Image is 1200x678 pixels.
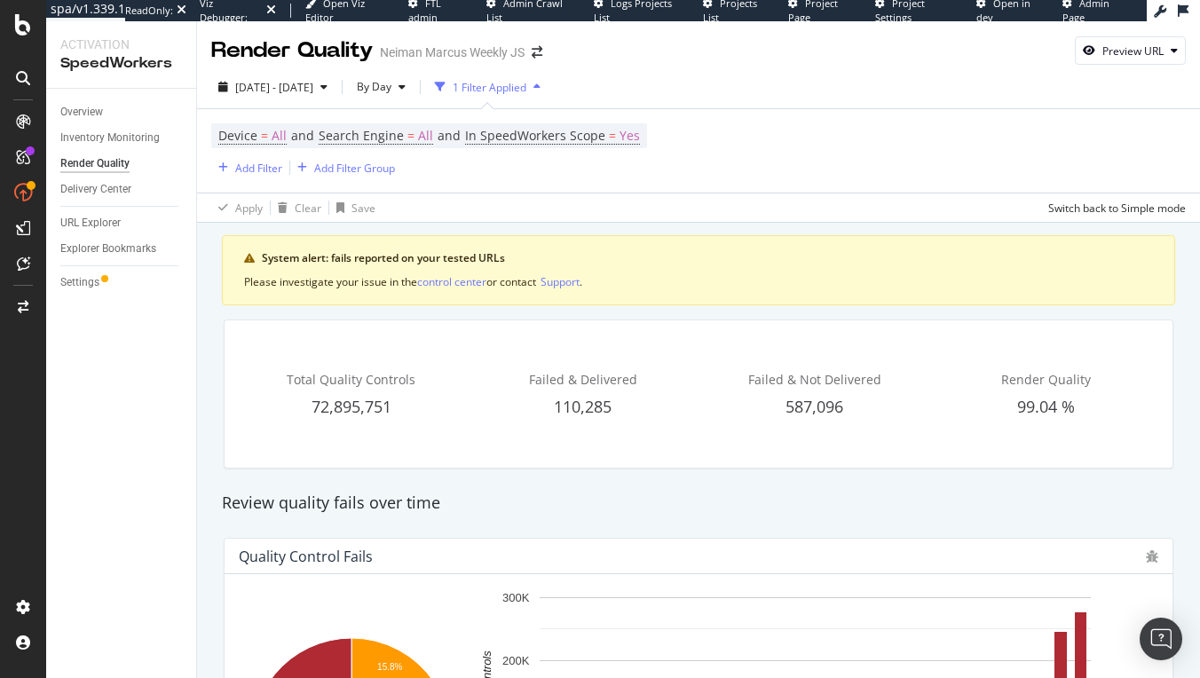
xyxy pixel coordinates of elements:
button: control center [417,273,486,290]
div: Render Quality [211,35,373,66]
div: 1 Filter Applied [453,80,526,95]
button: Add Filter Group [290,157,395,178]
a: URL Explorer [60,214,184,233]
div: Add Filter [235,161,282,176]
span: and [438,127,461,144]
span: and [291,127,314,144]
div: System alert: fails reported on your tested URLs [262,250,1153,266]
button: Switch back to Simple mode [1041,193,1186,222]
div: Support [541,274,580,289]
span: Render Quality [1001,371,1091,388]
button: Save [329,193,375,222]
span: All [418,123,433,148]
div: Delivery Center [60,180,131,199]
text: 15.8% [377,662,402,672]
button: Apply [211,193,263,222]
div: Explorer Bookmarks [60,240,156,258]
div: Add Filter Group [314,161,395,176]
a: Inventory Monitoring [60,129,184,147]
span: 110,285 [554,396,612,417]
span: 99.04 % [1017,396,1075,417]
div: Inventory Monitoring [60,129,160,147]
div: Apply [235,201,263,216]
button: By Day [350,73,413,101]
span: Failed & Not Delivered [748,371,881,388]
div: arrow-right-arrow-left [532,46,542,59]
span: By Day [350,79,391,94]
div: Overview [60,103,103,122]
button: Add Filter [211,157,282,178]
div: Settings [60,273,99,292]
button: [DATE] - [DATE] [211,73,335,101]
a: Render Quality [60,154,184,173]
div: Activation [60,35,182,53]
span: = [407,127,414,144]
span: 72,895,751 [312,396,391,417]
div: Open Intercom Messenger [1140,618,1182,660]
span: 587,096 [786,396,843,417]
div: Preview URL [1102,43,1164,59]
span: Yes [620,123,640,148]
div: Save [351,201,375,216]
span: Search Engine [319,127,404,144]
span: = [261,127,268,144]
button: Preview URL [1075,36,1186,65]
div: Please investigate your issue in the or contact . [244,273,1153,290]
span: In SpeedWorkers Scope [465,127,605,144]
button: 1 Filter Applied [428,73,548,101]
text: 300K [502,591,530,604]
div: bug [1146,550,1158,563]
span: [DATE] - [DATE] [235,80,313,95]
text: 200K [502,654,530,667]
span: Failed & Delivered [529,371,637,388]
div: URL Explorer [60,214,121,233]
div: Review quality fails over time [213,492,1184,515]
span: Device [218,127,257,144]
div: control center [417,274,486,289]
a: Explorer Bookmarks [60,240,184,258]
div: ReadOnly: [125,4,173,18]
div: Quality Control Fails [239,548,373,565]
button: Clear [271,193,321,222]
div: Switch back to Simple mode [1048,201,1186,216]
span: All [272,123,287,148]
span: = [609,127,616,144]
a: Settings [60,273,184,292]
a: Delivery Center [60,180,184,199]
div: Neiman Marcus Weekly JS [380,43,525,61]
div: Render Quality [60,154,130,173]
a: Overview [60,103,184,122]
div: warning banner [222,235,1175,305]
div: SpeedWorkers [60,53,182,74]
div: Clear [295,201,321,216]
button: Support [541,273,580,290]
span: Total Quality Controls [287,371,415,388]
